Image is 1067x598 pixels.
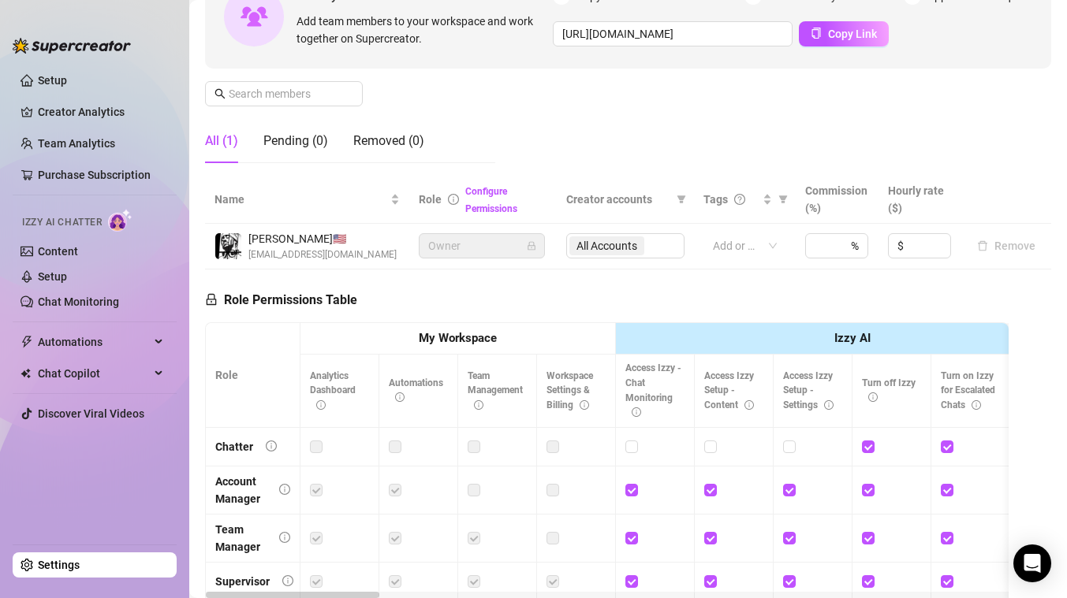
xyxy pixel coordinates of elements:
[215,233,241,259] img: Pedro Rolle Jr.
[862,377,916,403] span: Turn off Izzy
[205,291,357,310] h5: Role Permissions Table
[474,400,483,410] span: info-circle
[395,392,405,402] span: info-circle
[834,331,871,345] strong: Izzy AI
[38,329,150,355] span: Automations
[310,370,356,411] span: Analytics Dashboard
[248,247,397,262] span: [EMAIL_ADDRESS][DOMAIN_NAME]
[796,176,879,224] th: Commission (%)
[580,400,589,410] span: info-circle
[205,293,218,306] span: lock
[205,176,409,224] th: Name
[419,193,442,206] span: Role
[811,28,822,39] span: copy
[215,521,267,555] div: Team Manager
[215,191,387,208] span: Name
[734,194,745,205] span: question-circle
[263,132,328,150] div: Pending (0)
[428,234,535,258] span: Owner
[38,295,119,308] a: Chat Monitoring
[38,74,67,87] a: Setup
[248,230,397,247] span: [PERSON_NAME] 🇺🇸
[205,132,238,150] div: All (1)
[38,169,151,181] a: Purchase Subscription
[215,573,270,590] div: Supervisor
[215,473,267,507] div: Account Manager
[828,28,877,40] span: Copy Link
[282,575,293,586] span: info-circle
[799,21,889,46] button: Copy Link
[775,188,791,211] span: filter
[206,323,300,428] th: Role
[353,132,424,150] div: Removed (0)
[38,407,144,420] a: Discover Viral Videos
[868,392,878,402] span: info-circle
[38,270,67,283] a: Setup
[625,362,681,418] span: Access Izzy - Chat Monitoring
[632,407,641,417] span: info-circle
[783,370,834,411] span: Access Izzy Setup - Settings
[778,195,788,204] span: filter
[21,368,31,379] img: Chat Copilot
[389,377,443,403] span: Automations
[38,99,164,124] a: Creator Analytics
[38,559,80,571] a: Settings
[704,370,754,411] span: Access Izzy Setup - Content
[941,370,995,411] span: Turn on Izzy for Escalated Chats
[971,236,1042,255] button: Remove
[279,484,290,495] span: info-circle
[38,137,115,150] a: Team Analytics
[215,88,226,99] span: search
[465,186,517,214] a: Configure Permissions
[1013,544,1051,582] div: Open Intercom Messenger
[108,209,132,232] img: AI Chatter
[279,532,290,543] span: info-circle
[21,336,33,348] span: thunderbolt
[468,370,523,411] span: Team Management
[297,13,547,47] span: Add team members to your workspace and work together on Supercreator.
[266,440,277,451] span: info-circle
[13,38,131,54] img: logo-BBDzfeDw.svg
[448,194,459,205] span: info-circle
[677,195,686,204] span: filter
[22,215,102,230] span: Izzy AI Chatter
[38,245,78,258] a: Content
[229,85,341,102] input: Search members
[824,400,834,410] span: info-circle
[547,370,593,411] span: Workspace Settings & Billing
[703,191,728,208] span: Tags
[316,400,326,410] span: info-circle
[215,438,253,455] div: Chatter
[419,331,497,345] strong: My Workspace
[744,400,754,410] span: info-circle
[879,176,961,224] th: Hourly rate ($)
[38,361,150,386] span: Chat Copilot
[972,400,981,410] span: info-circle
[527,241,536,251] span: lock
[673,188,689,211] span: filter
[566,191,670,208] span: Creator accounts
